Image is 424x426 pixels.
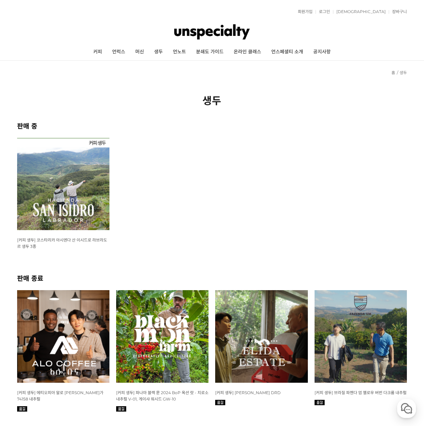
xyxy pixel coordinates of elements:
h2: 판매 중 [17,121,407,130]
h2: 판매 종료 [17,273,407,283]
a: 커피 [88,44,107,60]
a: [커피 생두] 에티오피아 알로 [PERSON_NAME]가 74158 내추럴 [17,390,103,402]
a: 생두 [149,44,168,60]
a: 로그인 [316,10,330,14]
img: 파나마 블랙문 BoP 옥션 랏(V-01, GW-10) [116,290,208,382]
img: 품절 [17,406,27,412]
img: 파나마 라마스투스 엘리다 토레 게이샤 워시드 DRD [215,290,308,382]
a: 공지사항 [308,44,336,60]
a: [DEMOGRAPHIC_DATA] [333,10,386,14]
img: 품절 [315,400,325,405]
a: 언노트 [168,44,191,60]
a: 온라인 클래스 [229,44,266,60]
a: 회원가입 [294,10,313,14]
img: 에티오피아 알로 타미루 미리가 내추럴 [17,290,109,382]
a: [커피 생두] 파나마 블랙 문 2024 BoP 옥션 랏 - 치로소 내추럴 V-01, 게이샤 워시드 GW-10 [116,390,208,402]
a: 홈 [391,70,395,75]
a: 언럭스 [107,44,130,60]
h2: 생두 [17,93,407,107]
a: [커피 생두] 코스타리카 아시엔다 산 이시드로 라브라도르 생두 3종 [17,237,107,249]
img: 품절 [215,400,225,405]
a: 머신 [130,44,149,60]
a: 장바구니 [389,10,407,14]
img: 품절 [116,406,126,412]
img: 파나마 파젠다 엄 옐로우 버번 다크 룸 내추럴 [315,290,407,382]
a: 생두 [399,70,407,75]
a: [커피 생두] [PERSON_NAME] DRD [215,390,281,395]
img: 언스페셜티 몰 [174,22,250,42]
a: 언스페셜티 소개 [266,44,308,60]
a: [커피 생두] 브라질 파젠다 엄 옐로우 버번 다크룸 내추럴 [315,390,407,395]
a: 분쇄도 가이드 [191,44,229,60]
img: 코스타리카 아시엔다 산 이시드로 라브라도르 [17,138,109,230]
